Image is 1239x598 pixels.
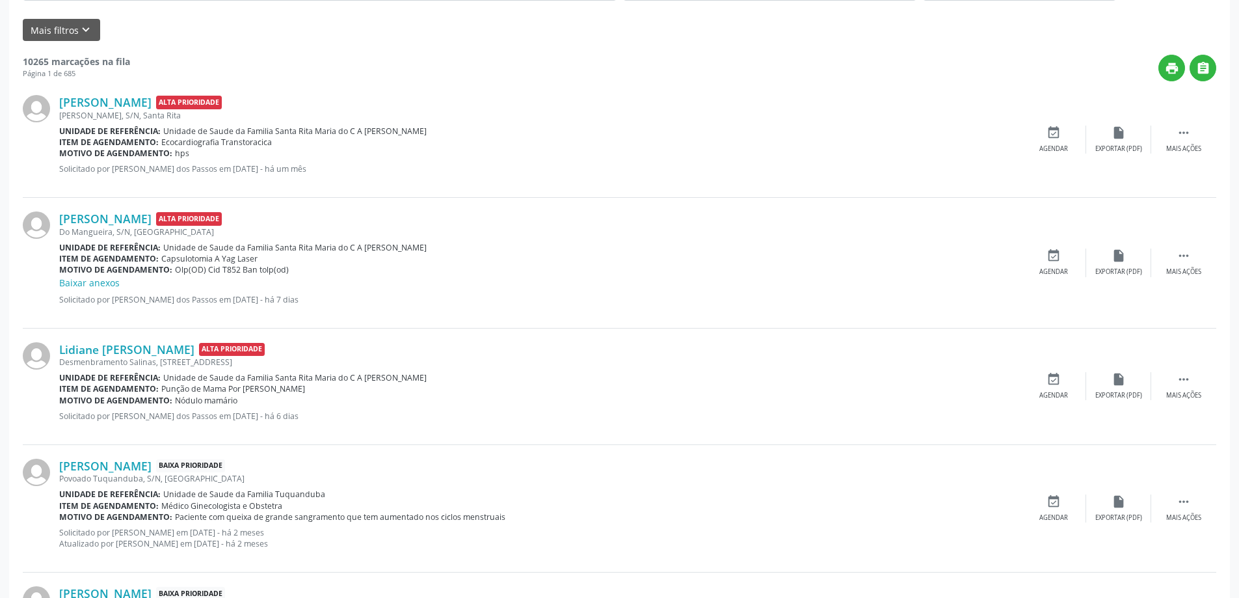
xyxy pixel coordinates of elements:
i: event_available [1046,372,1061,387]
p: Solicitado por [PERSON_NAME] dos Passos em [DATE] - há 7 dias [59,294,1021,305]
b: Unidade de referência: [59,489,161,500]
span: Alta Prioridade [156,212,222,226]
img: img [23,95,50,122]
i:  [1177,372,1191,387]
div: Exportar (PDF) [1095,391,1142,400]
i: insert_drive_file [1112,249,1126,263]
div: Página 1 de 685 [23,68,130,79]
span: Unidade de Saude da Familia Tuquanduba [163,489,325,500]
i:  [1177,249,1191,263]
b: Item de agendamento: [59,500,159,511]
div: Exportar (PDF) [1095,267,1142,277]
span: Baixa Prioridade [156,459,225,473]
p: Solicitado por [PERSON_NAME] em [DATE] - há 2 meses Atualizado por [PERSON_NAME] em [DATE] - há 2... [59,527,1021,549]
a: [PERSON_NAME] [59,211,152,226]
a: [PERSON_NAME] [59,95,152,109]
i: print [1165,61,1179,75]
i: event_available [1046,126,1061,140]
p: Solicitado por [PERSON_NAME] dos Passos em [DATE] - há 6 dias [59,411,1021,422]
img: img [23,459,50,486]
i: event_available [1046,495,1061,509]
b: Item de agendamento: [59,137,159,148]
div: Povoado Tuquanduba, S/N, [GEOGRAPHIC_DATA] [59,473,1021,484]
div: Agendar [1039,144,1068,154]
b: Item de agendamento: [59,253,159,264]
i: insert_drive_file [1112,126,1126,140]
b: Item de agendamento: [59,383,159,394]
span: Ecocardiografia Transtoracica [161,137,272,148]
b: Unidade de referência: [59,126,161,137]
img: img [23,342,50,370]
i: event_available [1046,249,1061,263]
span: Alta Prioridade [199,343,265,357]
button: print [1158,55,1185,81]
span: Olp(OD) Cid T852 Ban tolp(od) [175,264,289,275]
span: Médico Ginecologista e Obstetra [161,500,282,511]
button:  [1190,55,1216,81]
div: Mais ações [1166,513,1201,523]
i:  [1196,61,1210,75]
img: img [23,211,50,239]
span: Punção de Mama Por [PERSON_NAME] [161,383,305,394]
p: Solicitado por [PERSON_NAME] dos Passos em [DATE] - há um mês [59,163,1021,174]
span: Nódulo mamário [175,395,237,406]
div: Agendar [1039,267,1068,277]
div: Mais ações [1166,391,1201,400]
div: Do Mangueira, S/N, [GEOGRAPHIC_DATA] [59,226,1021,238]
div: Mais ações [1166,267,1201,277]
i: insert_drive_file [1112,495,1126,509]
span: Unidade de Saude da Familia Santa Rita Maria do C A [PERSON_NAME] [163,126,427,137]
span: hps [175,148,189,159]
div: Exportar (PDF) [1095,513,1142,523]
i: keyboard_arrow_down [79,23,93,37]
b: Motivo de agendamento: [59,511,172,523]
a: [PERSON_NAME] [59,459,152,473]
a: Lidiane [PERSON_NAME] [59,342,194,357]
div: [PERSON_NAME], S/N, Santa Rita [59,110,1021,121]
i:  [1177,126,1191,140]
button: Mais filtroskeyboard_arrow_down [23,19,100,42]
div: Agendar [1039,513,1068,523]
b: Motivo de agendamento: [59,264,172,275]
a: Baixar anexos [59,277,120,289]
b: Unidade de referência: [59,372,161,383]
span: Capsulotomia A Yag Laser [161,253,258,264]
span: Paciente com queixa de grande sangramento que tem aumentado nos ciclos menstruais [175,511,505,523]
div: Exportar (PDF) [1095,144,1142,154]
div: Desmenbramento Salinas, [STREET_ADDRESS] [59,357,1021,368]
span: Unidade de Saude da Familia Santa Rita Maria do C A [PERSON_NAME] [163,372,427,383]
span: Alta Prioridade [156,96,222,109]
i: insert_drive_file [1112,372,1126,387]
span: Unidade de Saude da Familia Santa Rita Maria do C A [PERSON_NAME] [163,242,427,253]
b: Unidade de referência: [59,242,161,253]
div: Mais ações [1166,144,1201,154]
b: Motivo de agendamento: [59,395,172,406]
strong: 10265 marcações na fila [23,55,130,68]
i:  [1177,495,1191,509]
div: Agendar [1039,391,1068,400]
b: Motivo de agendamento: [59,148,172,159]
